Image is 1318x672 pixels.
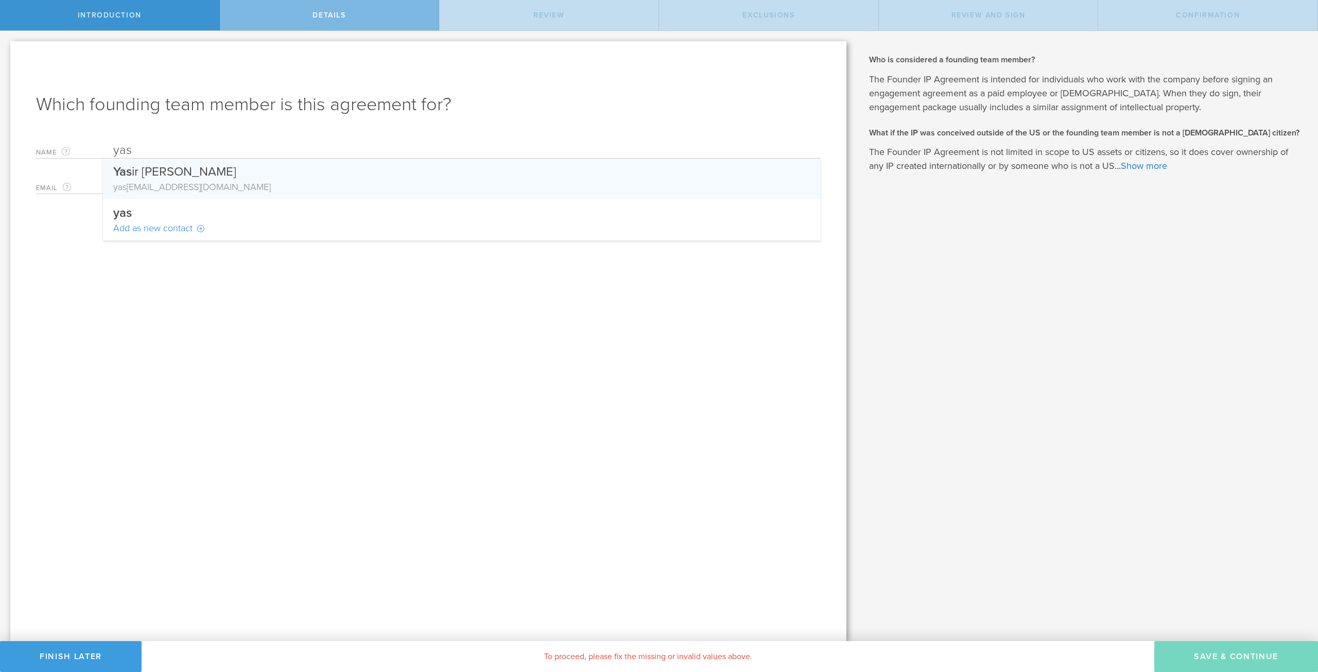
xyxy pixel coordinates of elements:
span: Review and Sign [951,11,1026,20]
h2: Who is considered a founding team member? [869,54,1303,65]
div: Yasir [PERSON_NAME] yas[EMAIL_ADDRESS][DOMAIN_NAME] [103,159,821,199]
p: The Founder IP Agreement is intended for individuals who work with the company before signing an ... [869,73,1303,114]
h2: What if the IP was conceived outside of the US or the founding team member is not a [DEMOGRAPHIC_... [869,127,1303,139]
span: Yas [113,164,132,179]
h1: Which founding team member is this agreement for? [36,92,821,117]
span: Introduction [78,11,142,20]
a: Show more [1121,160,1167,171]
input: Required [113,143,821,158]
span: Review [533,11,565,20]
div: yas Add as new contact [103,199,821,240]
label: Email [36,182,113,194]
span: Details [313,11,345,20]
div: [EMAIL_ADDRESS][DOMAIN_NAME] [113,180,810,194]
div: Add as new contact [113,221,810,235]
div: To proceed, please fix the missing or invalid values above. [142,641,1154,672]
span: yas [113,181,127,193]
span: yas [113,205,132,220]
span: Confirmation [1176,11,1240,20]
label: Name [36,146,113,158]
div: ir [PERSON_NAME] [113,159,810,180]
span: Exclusions [742,11,794,20]
p: The Founder IP Agreement is not limited in scope to US assets or citizens, so it does cover owner... [869,145,1303,173]
button: Save & Continue [1154,641,1318,672]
